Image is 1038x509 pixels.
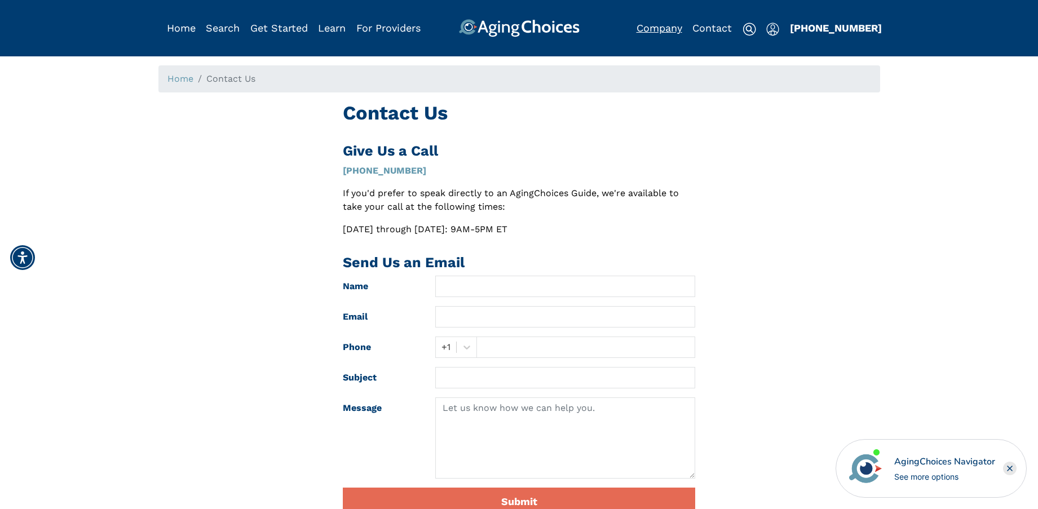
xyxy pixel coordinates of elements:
h2: Give Us a Call [343,143,695,160]
div: Popover trigger [766,19,779,37]
a: [PHONE_NUMBER] [343,165,426,176]
label: Message [334,397,427,479]
nav: breadcrumb [158,65,880,92]
img: user-icon.svg [766,23,779,36]
p: [DATE] through [DATE]: 9AM-5PM ET [343,223,695,236]
img: search-icon.svg [743,23,756,36]
h1: Contact Us [343,101,695,125]
a: Home [167,22,196,34]
div: Accessibility Menu [10,245,35,270]
label: Email [334,306,427,327]
label: Subject [334,367,427,388]
a: Home [167,73,193,84]
p: If you'd prefer to speak directly to an AgingChoices Guide, we're available to take your call at ... [343,187,695,214]
a: For Providers [356,22,421,34]
img: avatar [846,449,885,488]
div: AgingChoices Navigator [894,455,995,468]
a: [PHONE_NUMBER] [790,22,882,34]
div: Close [1003,462,1017,475]
a: Learn [318,22,346,34]
a: Company [637,22,682,34]
a: Get Started [250,22,308,34]
label: Name [334,276,427,297]
a: Search [206,22,240,34]
div: Popover trigger [206,19,240,37]
h2: Send Us an Email [343,254,695,271]
a: Contact [692,22,732,34]
div: See more options [894,471,995,483]
label: Phone [334,337,427,358]
span: Contact Us [206,73,255,84]
img: AgingChoices [458,19,579,37]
